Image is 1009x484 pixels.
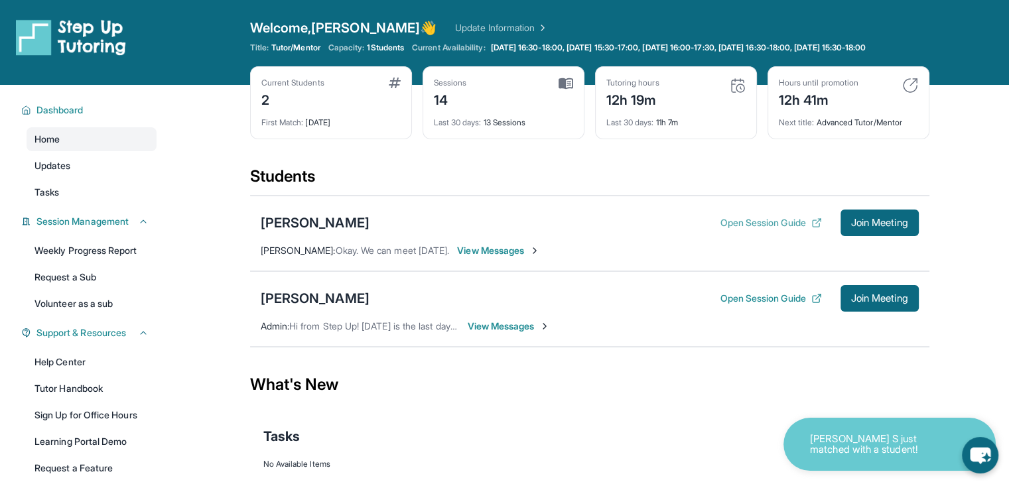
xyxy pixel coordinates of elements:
span: Capacity: [328,42,365,53]
span: Home [34,133,60,146]
a: [DATE] 16:30-18:00, [DATE] 15:30-17:00, [DATE] 16:00-17:30, [DATE] 16:30-18:00, [DATE] 15:30-18:00 [488,42,869,53]
span: Title: [250,42,269,53]
p: [PERSON_NAME] S just matched with a student! [810,434,943,455]
span: Tasks [34,186,59,199]
span: [DATE] 16:30-18:00, [DATE] 15:30-17:00, [DATE] 16:00-17:30, [DATE] 16:30-18:00, [DATE] 15:30-18:00 [491,42,866,53]
span: Join Meeting [851,219,908,227]
span: Last 30 days : [606,117,654,127]
span: Okay. We can meet [DATE]. [336,245,450,256]
div: 12h 19m [606,88,659,109]
div: No Available Items [263,459,916,469]
span: Tasks [263,427,300,446]
img: card [730,78,746,93]
div: [PERSON_NAME] [261,289,370,308]
div: 13 Sessions [434,109,573,128]
span: 1 Students [367,42,404,53]
div: 11h 7m [606,109,746,128]
img: Chevron-Right [529,245,540,256]
button: Join Meeting [841,285,919,312]
a: Learning Portal Demo [27,430,157,454]
div: Students [250,166,929,195]
img: Chevron-Right [539,321,550,332]
a: Request a Sub [27,265,157,289]
div: [PERSON_NAME] [261,213,370,232]
a: Home [27,127,157,151]
img: logo [16,19,126,56]
span: Session Management [36,215,129,228]
a: Request a Feature [27,456,157,480]
a: Update Information [455,21,548,34]
span: Next title : [779,117,815,127]
div: 2 [261,88,324,109]
span: Support & Resources [36,326,126,339]
a: Updates [27,154,157,178]
button: Dashboard [31,103,149,117]
img: Chevron Right [535,21,548,34]
span: Welcome, [PERSON_NAME] 👋 [250,19,437,37]
span: Dashboard [36,103,84,117]
a: Tutor Handbook [27,377,157,400]
a: Sign Up for Office Hours [27,403,157,427]
button: Join Meeting [841,210,919,236]
span: View Messages [468,320,551,333]
img: card [902,78,918,93]
span: [PERSON_NAME] : [261,245,336,256]
div: Current Students [261,78,324,88]
img: card [559,78,573,90]
a: Weekly Progress Report [27,239,157,263]
span: Admin : [261,320,289,332]
span: Last 30 days : [434,117,482,127]
div: 12h 41m [779,88,858,109]
div: Hours until promotion [779,78,858,88]
a: Tasks [27,180,157,204]
button: Session Management [31,215,149,228]
div: Tutoring hours [606,78,659,88]
button: Support & Resources [31,326,149,339]
a: Volunteer as a sub [27,292,157,316]
div: 14 [434,88,467,109]
div: What's New [250,355,929,414]
span: View Messages [457,244,540,257]
img: card [389,78,401,88]
div: Advanced Tutor/Mentor [779,109,918,128]
span: Join Meeting [851,294,908,302]
span: Tutor/Mentor [271,42,320,53]
span: Current Availability: [412,42,485,53]
div: Sessions [434,78,467,88]
button: Open Session Guide [720,216,821,229]
span: Updates [34,159,71,172]
div: [DATE] [261,109,401,128]
span: First Match : [261,117,304,127]
button: chat-button [962,437,998,473]
a: Help Center [27,350,157,374]
button: Open Session Guide [720,292,821,305]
